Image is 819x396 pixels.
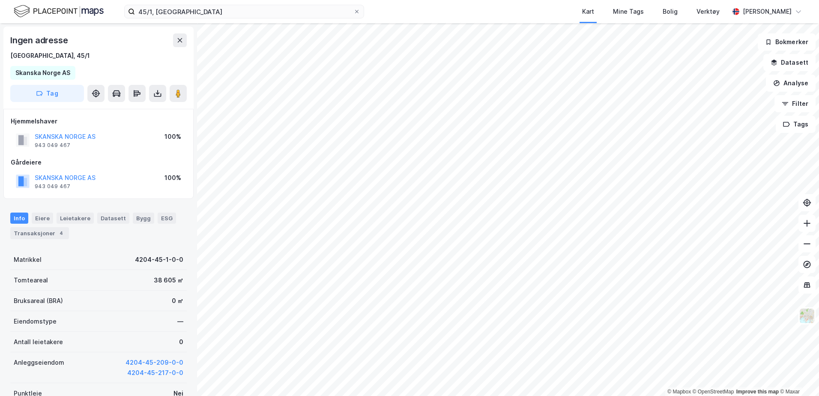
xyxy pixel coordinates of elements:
[10,33,69,47] div: Ingen adresse
[11,116,186,126] div: Hjemmelshaver
[57,229,66,237] div: 4
[179,337,183,347] div: 0
[14,4,104,19] img: logo.f888ab2527a4732fd821a326f86c7f29.svg
[776,116,816,133] button: Tags
[776,355,819,396] iframe: Chat Widget
[14,357,64,368] div: Anleggseiendom
[126,357,183,368] button: 4204-45-209-0-0
[763,54,816,71] button: Datasett
[667,389,691,395] a: Mapbox
[57,213,94,224] div: Leietakere
[158,213,176,224] div: ESG
[32,213,53,224] div: Eiere
[97,213,129,224] div: Datasett
[135,255,183,265] div: 4204-45-1-0-0
[127,368,183,378] button: 4204-45-217-0-0
[776,355,819,396] div: Kontrollprogram for chat
[11,157,186,168] div: Gårdeiere
[164,132,181,142] div: 100%
[15,68,70,78] div: Skanska Norge AS
[14,296,63,306] div: Bruksareal (BRA)
[10,85,84,102] button: Tag
[736,389,779,395] a: Improve this map
[10,213,28,224] div: Info
[35,183,70,190] div: 943 049 467
[164,173,181,183] div: 100%
[14,337,63,347] div: Antall leietakere
[133,213,154,224] div: Bygg
[35,142,70,149] div: 943 049 467
[758,33,816,51] button: Bokmerker
[172,296,183,306] div: 0 ㎡
[799,308,815,324] img: Z
[14,255,42,265] div: Matrikkel
[766,75,816,92] button: Analyse
[10,51,90,61] div: [GEOGRAPHIC_DATA], 45/1
[14,316,57,327] div: Eiendomstype
[774,95,816,112] button: Filter
[743,6,792,17] div: [PERSON_NAME]
[613,6,644,17] div: Mine Tags
[582,6,594,17] div: Kart
[177,316,183,327] div: —
[135,5,353,18] input: Søk på adresse, matrikkel, gårdeiere, leietakere eller personer
[693,389,734,395] a: OpenStreetMap
[663,6,678,17] div: Bolig
[10,227,69,239] div: Transaksjoner
[14,275,48,285] div: Tomteareal
[154,275,183,285] div: 38 605 ㎡
[696,6,720,17] div: Verktøy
